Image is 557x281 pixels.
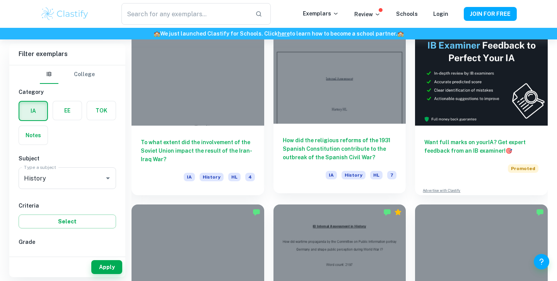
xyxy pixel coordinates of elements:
[536,208,544,216] img: Marked
[40,65,95,84] div: Filter type choice
[245,173,255,181] span: 4
[121,3,249,25] input: Search for any exemplars...
[19,126,48,145] button: Notes
[534,254,549,269] button: Help and Feedback
[228,173,241,181] span: HL
[19,201,116,210] h6: Criteria
[253,208,260,216] img: Marked
[9,43,125,65] h6: Filter exemplars
[508,164,538,173] span: Promoted
[24,164,56,170] label: Type a subject
[342,171,366,179] span: History
[396,11,418,17] a: Schools
[423,188,460,193] a: Advertise with Clastify
[397,31,404,37] span: 🏫
[53,101,82,120] button: EE
[19,238,116,246] h6: Grade
[506,148,512,154] span: 🎯
[464,7,517,21] button: JOIN FOR FREE
[415,26,548,195] a: Want full marks on yourIA? Get expert feedback from an IB examiner!PromotedAdvertise with Clastify
[2,29,555,38] h6: We just launched Clastify for Schools. Click to learn how to become a school partner.
[424,138,538,155] h6: Want full marks on your IA ? Get expert feedback from an IB examiner!
[394,208,402,216] div: Premium
[19,88,116,96] h6: Category
[74,65,95,84] button: College
[91,260,122,274] button: Apply
[383,208,391,216] img: Marked
[141,138,255,163] h6: To what extent did the involvement of the Soviet Union impact the result of the Iran-Iraq War?
[303,9,339,18] p: Exemplars
[415,26,548,126] img: Thumbnail
[200,173,224,181] span: History
[273,26,406,195] a: How did the religious reforms of the 1931 Spanish Constitution contribute to the outbreak of the ...
[184,173,195,181] span: IA
[370,171,383,179] span: HL
[387,171,396,179] span: 7
[433,11,448,17] a: Login
[283,136,397,162] h6: How did the religious reforms of the 1931 Spanish Constitution contribute to the outbreak of the ...
[354,10,381,19] p: Review
[154,31,160,37] span: 🏫
[103,173,113,184] button: Open
[40,65,58,84] button: IB
[19,215,116,228] button: Select
[87,101,116,120] button: TOK
[19,102,47,120] button: IA
[40,6,89,22] img: Clastify logo
[19,154,116,163] h6: Subject
[326,171,337,179] span: IA
[132,26,264,195] a: To what extent did the involvement of the Soviet Union impact the result of the Iran-Iraq War?IAH...
[278,31,290,37] a: here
